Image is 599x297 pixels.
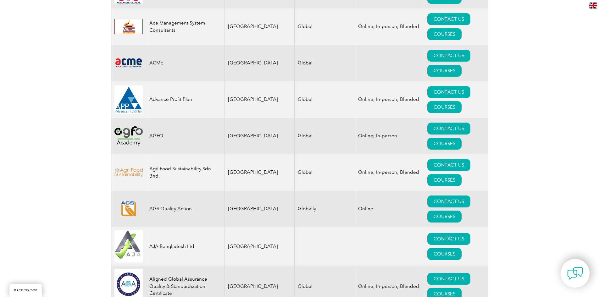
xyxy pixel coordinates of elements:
td: [GEOGRAPHIC_DATA] [225,8,295,45]
img: cd2924ac-d9bc-ea11-a814-000d3a79823d-logo.jpg [114,85,143,114]
td: ACME [146,45,225,81]
td: AGFO [146,118,225,154]
a: CONTACT US [427,273,470,285]
a: CONTACT US [427,50,470,62]
td: Online; In-person; Blended [355,81,424,118]
a: CONTACT US [427,195,470,207]
img: e9ac0e2b-848c-ef11-8a6a-00224810d884-logo.jpg [114,230,143,263]
td: Online; In-person; Blended [355,154,424,191]
td: Global [295,154,355,191]
a: COURSES [427,248,462,260]
a: COURSES [427,211,462,223]
a: COURSES [427,174,462,186]
td: [GEOGRAPHIC_DATA] [225,227,295,266]
a: COURSES [427,101,462,113]
a: COURSES [427,138,462,150]
img: 2d900779-188b-ea11-a811-000d3ae11abd-logo.png [114,126,143,145]
td: Advance Profit Plan [146,81,225,118]
td: Global [295,81,355,118]
img: 306afd3c-0a77-ee11-8179-000d3ae1ac14-logo.jpg [114,19,143,34]
a: COURSES [427,65,462,77]
img: e8128bb3-5a91-eb11-b1ac-002248146a66-logo.png [114,201,143,217]
img: contact-chat.png [567,266,583,281]
td: AGS Quality Action [146,191,225,227]
td: [GEOGRAPHIC_DATA] [225,154,295,191]
td: Online; In-person; Blended [355,8,424,45]
td: [GEOGRAPHIC_DATA] [225,118,295,154]
td: Globally [295,191,355,227]
td: [GEOGRAPHIC_DATA] [225,191,295,227]
td: [GEOGRAPHIC_DATA] [225,81,295,118]
a: CONTACT US [427,123,470,135]
td: AJA Bangladesh Ltd [146,227,225,266]
td: Global [295,8,355,45]
td: Ace Management System Consultants [146,8,225,45]
td: Global [295,118,355,154]
img: f9836cf2-be2c-ed11-9db1-00224814fd52-logo.png [114,168,143,177]
td: Agri Food Sustainability Sdn. Bhd. [146,154,225,191]
td: Online [355,191,424,227]
img: en [589,3,597,8]
td: Global [295,45,355,81]
a: CONTACT US [427,86,470,98]
a: CONTACT US [427,233,470,245]
td: Online; In-person [355,118,424,154]
td: [GEOGRAPHIC_DATA] [225,45,295,81]
a: BACK TO TOP [9,284,42,297]
a: CONTACT US [427,159,470,171]
a: COURSES [427,28,462,40]
a: CONTACT US [427,13,470,25]
img: 0f03f964-e57c-ec11-8d20-002248158ec2-logo.png [114,57,143,69]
